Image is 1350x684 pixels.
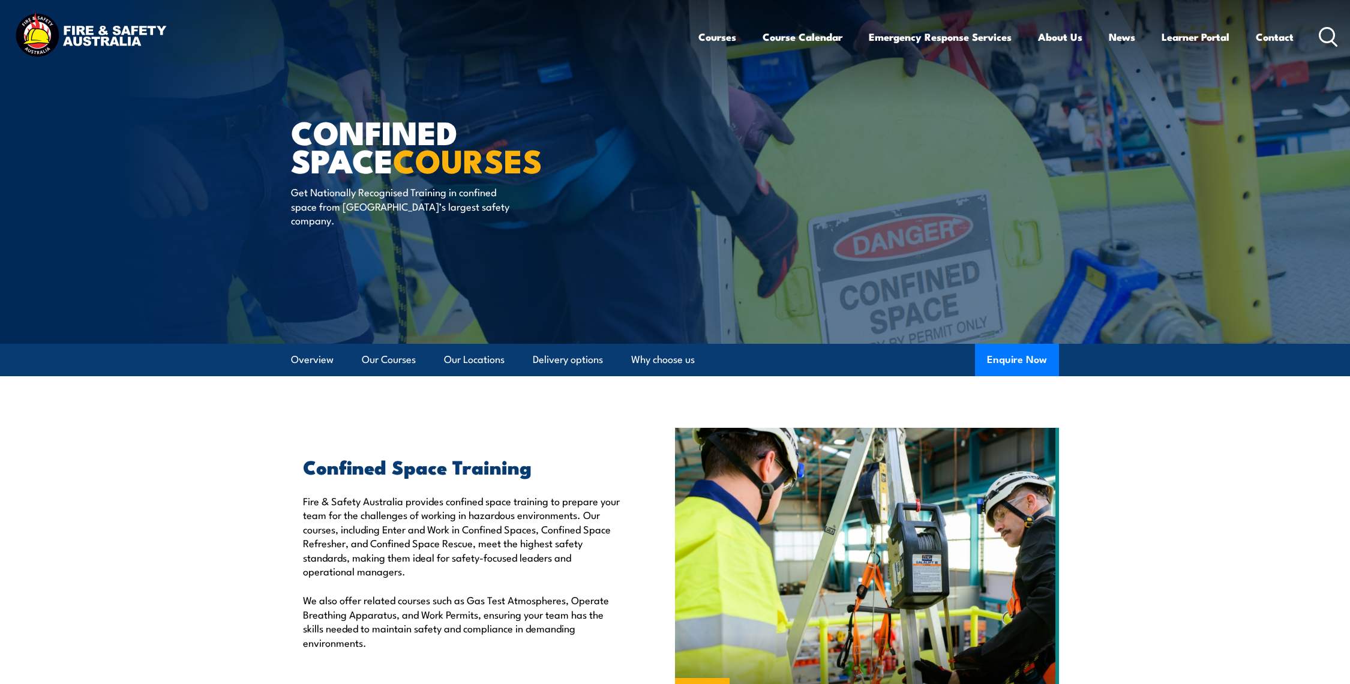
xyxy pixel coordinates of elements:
a: News [1109,21,1135,53]
h2: Confined Space Training [303,458,620,475]
a: Learner Portal [1162,21,1229,53]
a: Why choose us [631,344,695,376]
a: Our Locations [444,344,505,376]
a: Course Calendar [763,21,842,53]
a: Emergency Response Services [869,21,1012,53]
a: About Us [1038,21,1082,53]
a: Courses [698,21,736,53]
a: Overview [291,344,334,376]
h1: Confined Space [291,118,587,173]
a: Delivery options [533,344,603,376]
strong: COURSES [393,134,542,184]
p: Get Nationally Recognised Training in confined space from [GEOGRAPHIC_DATA]’s largest safety comp... [291,185,510,227]
button: Enquire Now [975,344,1059,376]
a: Contact [1256,21,1294,53]
p: We also offer related courses such as Gas Test Atmospheres, Operate Breathing Apparatus, and Work... [303,593,620,649]
p: Fire & Safety Australia provides confined space training to prepare your team for the challenges ... [303,494,620,578]
a: Our Courses [362,344,416,376]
